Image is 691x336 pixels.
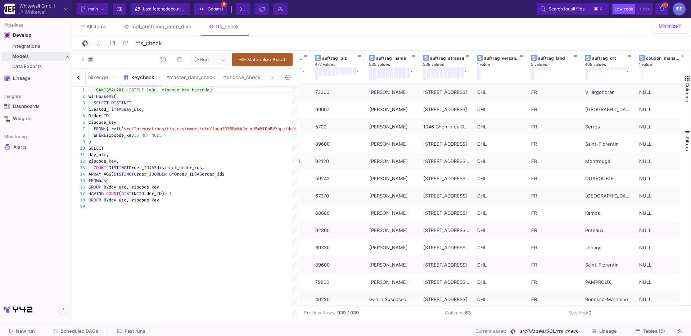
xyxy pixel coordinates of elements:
div: [STREET_ADDRESS] [423,84,469,101]
span: WITH [89,94,99,99]
div: auftrag_plz [322,55,358,61]
span: FROM [94,126,104,132]
div: [PERSON_NAME] [369,170,415,187]
span: LxdSmMI0hBVYapjfdebUdZ_PY2TTjA_Main' [247,126,338,132]
div: NULL [639,170,685,187]
div: DHL [477,256,523,273]
span: 'src/Integrations/tts_customer_info/1adp7OSBBxNAJn [121,126,247,132]
span: DISTINCT [111,100,131,106]
div: DHL [477,118,523,135]
span: Materialize Asset [247,57,285,62]
span: Order_ID) [141,191,164,196]
button: Search for all files⌘k [537,3,609,15]
span: day_utc, zipcode_key [109,184,159,190]
mat-icon: star_border [94,39,103,48]
div: 69007 [315,101,361,118]
span: zipcode_key [106,132,134,138]
span: BY [104,197,109,203]
div: 13 [72,164,85,171]
div: keycheck [123,74,158,80]
span: All items [86,24,107,29]
div: 18 [72,197,85,203]
div: 67370 [315,187,361,204]
span: ) [89,139,91,145]
div: 2 [72,93,85,100]
div: [PERSON_NAME] [369,153,415,170]
img: SQL-Model type child icon [123,75,128,80]
span: BY [169,171,174,177]
div: 9 [72,139,85,145]
b: 939 [337,309,346,316]
a: Navigation iconDashboards [2,101,70,112]
button: ⌘k [592,5,605,13]
span: COUNT [94,165,106,171]
div: DHL [477,101,523,118]
div: NULL [639,118,685,135]
span: about 2 hours ago [168,6,204,12]
div: IBE [673,3,686,15]
textarea: Editor content;Press Alt+F1 for Accessibility Options. [89,87,89,93]
span: base [99,94,109,99]
img: Tab icon [208,24,214,30]
div: 15 [72,177,85,184]
span: -- ÇAKIŞMALARI LİSTELE (gün, zipcode_key bazında) [89,87,212,93]
div: auftrag_strasse [430,55,466,61]
div: 19 [72,203,85,210]
div: Villargondran [585,84,631,101]
div: FR [531,291,577,308]
span: zipcode_key [89,119,116,125]
div: DHL [477,239,523,256]
div: [PERSON_NAME] [369,187,415,204]
div: DHL [477,291,523,308]
div: NULL [639,84,685,101]
div: 5700 [315,118,361,135]
div: [STREET_ADDRESS] [423,136,469,153]
div: [STREET_ADDRESS] [423,187,469,204]
span: Order_ID [134,171,154,177]
span: k [600,5,602,13]
span: zipcode_key, [89,158,119,164]
span: New run [16,328,35,334]
span: Created_Time [89,106,119,112]
div: 8 [72,132,85,139]
div: 1046 Chemin du Sacre [423,118,469,135]
div: 6 [72,119,85,126]
div: DHL [477,153,523,170]
b: 0 [588,310,591,315]
div: NULL [639,239,685,256]
div: [PERSON_NAME] [369,222,415,239]
span: ⌘ [594,5,598,13]
div: FR [531,205,577,222]
span: {{ ref( [104,126,121,132]
div: . [303,67,304,80]
div: [STREET_ADDRESS] [423,101,469,118]
div: [STREET_ADDRESS] [PERSON_NAME] [423,153,469,170]
div: Integrations [12,44,68,49]
div: auftrag_land [538,55,574,61]
div: 3 [72,100,85,106]
div: [PERSON_NAME] [369,101,415,118]
button: Code [638,4,652,14]
span: day_utc, [89,152,109,158]
div: 68680 [315,205,361,222]
div: 469 values [585,62,639,67]
div: FR [531,274,577,291]
div: DHL [477,205,523,222]
div: [GEOGRAPHIC_DATA] [585,187,631,204]
div: 477 values [315,62,369,67]
span: Search for all files [548,4,584,14]
div: DHL [477,274,523,291]
span: SELECT [94,100,109,106]
a: Navigation iconWidgets [2,113,70,124]
span: main [88,4,98,14]
div: [PERSON_NAME] [369,136,415,153]
a: Navigation iconAlerts [2,141,70,153]
span: Commit [208,4,223,14]
div: Benesse-Maremne [585,291,631,308]
div: 11 [72,151,85,158]
div: [STREET_ADDRESS][PERSON_NAME] [423,170,469,187]
div: Develop [13,32,24,38]
span: HAVING [89,191,104,196]
div: FR [531,256,577,273]
span: Order_ID) [129,165,152,171]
